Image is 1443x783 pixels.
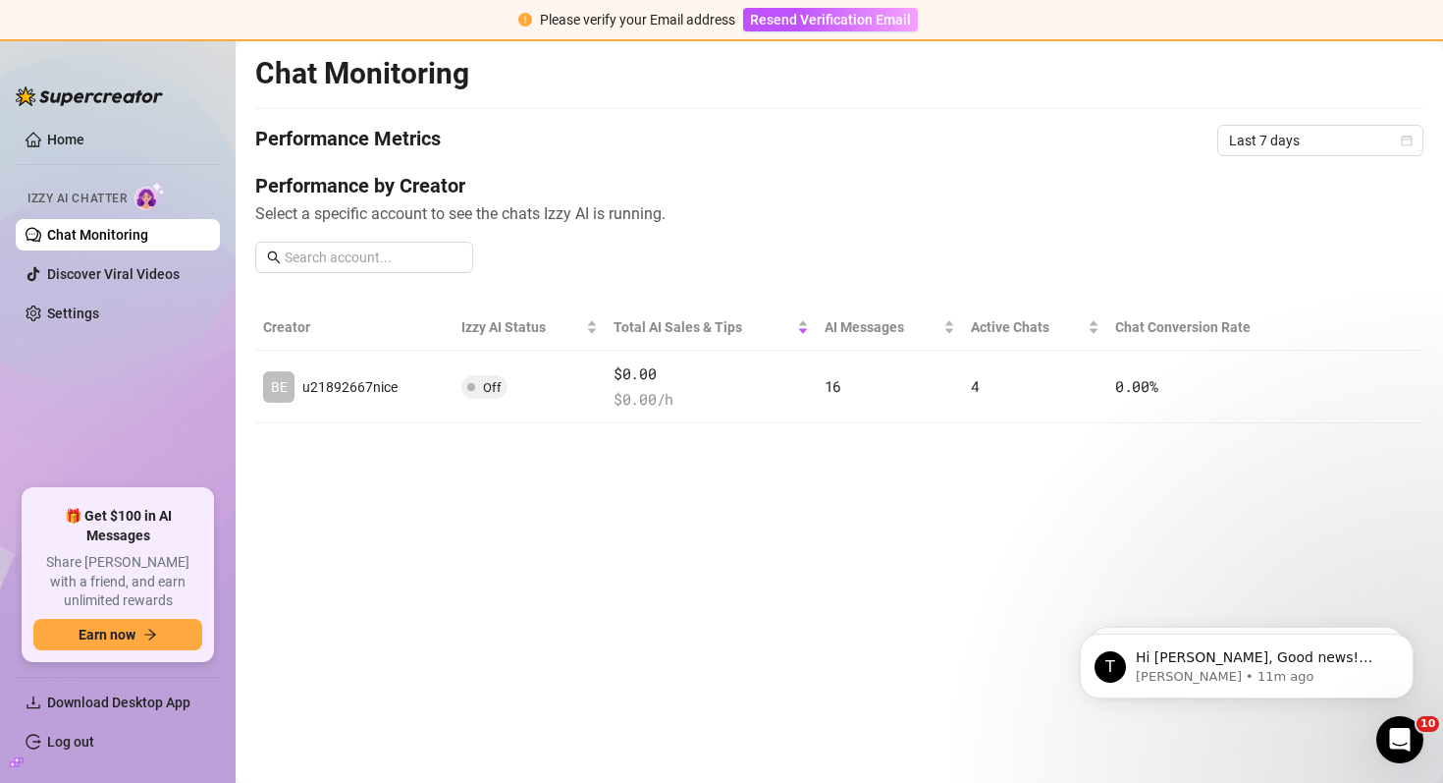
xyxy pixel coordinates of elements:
span: download [26,695,41,710]
th: Creator [255,305,454,351]
img: AI Chatter [134,182,165,210]
th: Izzy AI Status [454,305,606,351]
span: Izzy AI Chatter [27,190,127,208]
span: Total AI Sales & Tips [614,316,793,338]
span: Resend Verification Email [750,12,911,28]
th: Total AI Sales & Tips [606,305,817,351]
th: AI Messages [817,305,963,351]
span: AI Messages [825,316,939,338]
button: Resend Verification Email [743,8,918,31]
span: BE [271,376,288,398]
span: Share [PERSON_NAME] with a friend, and earn unlimited rewards [33,553,202,611]
h4: Performance by Creator [255,172,1423,199]
iframe: Intercom live chat [1376,716,1423,763]
a: Chat Monitoring [47,227,148,243]
span: 16 [825,376,841,396]
span: 4 [971,376,980,396]
span: Select a specific account to see the chats Izzy AI is running. [255,201,1423,226]
a: Home [47,132,84,147]
button: Earn nowarrow-right [33,619,202,650]
iframe: Intercom notifications message [1050,592,1443,730]
span: 🎁 Get $100 in AI Messages [33,507,202,545]
span: arrow-right [143,628,157,642]
span: 10 [1416,716,1439,732]
input: Search account... [285,247,461,268]
th: Active Chats [963,305,1108,351]
span: $0.00 [614,363,809,386]
span: $ 0.00 /h [614,388,809,412]
span: search [267,251,281,264]
h2: Chat Monitoring [255,55,469,92]
span: 0.00 % [1115,376,1158,396]
span: calendar [1401,135,1413,146]
span: Download Desktop App [47,695,190,710]
span: build [10,755,24,769]
h4: Performance Metrics [255,125,441,156]
span: Off [483,380,502,395]
img: logo-BBDzfeDw.svg [16,86,163,106]
span: u21892667nice [302,379,398,395]
span: exclamation-circle [518,13,532,27]
span: Active Chats [971,316,1085,338]
span: Last 7 days [1229,126,1412,155]
div: Please verify your Email address [540,9,735,30]
a: Log out [47,734,94,750]
a: Discover Viral Videos [47,266,180,282]
span: Izzy AI Status [461,316,582,338]
th: Chat Conversion Rate [1107,305,1307,351]
span: Earn now [79,627,135,643]
a: Settings [47,306,99,321]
